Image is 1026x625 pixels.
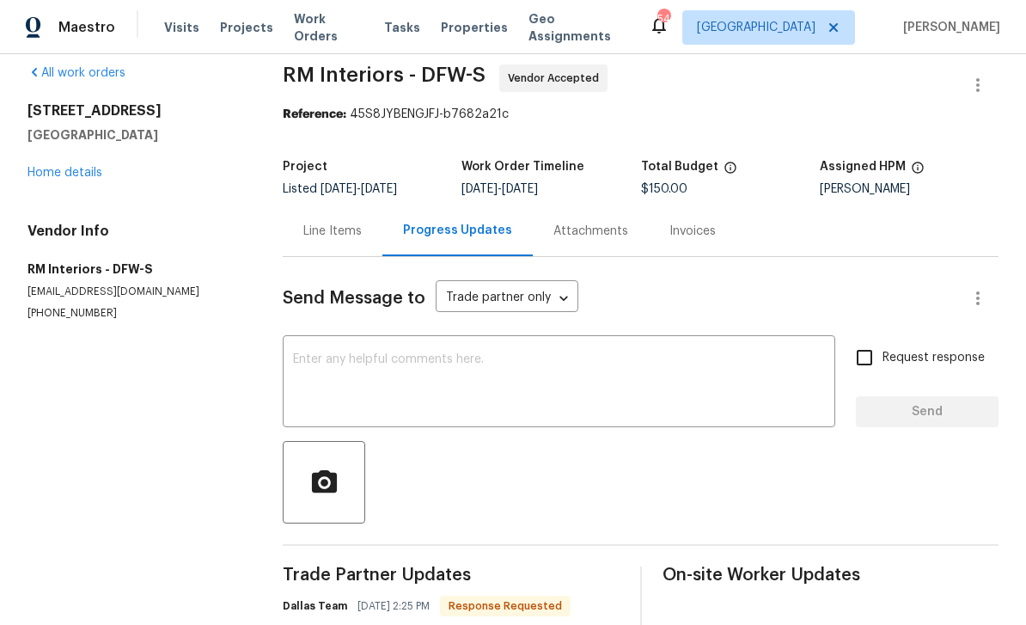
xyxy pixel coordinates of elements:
div: Trade partner only [436,285,578,313]
span: [GEOGRAPHIC_DATA] [697,19,815,36]
span: Vendor Accepted [508,70,606,87]
span: Listed [283,183,397,195]
span: The hpm assigned to this work order. [911,161,925,183]
span: [DATE] [321,183,357,195]
span: Projects [220,19,273,36]
span: RM Interiors - DFW-S [283,64,486,85]
span: On-site Worker Updates [663,567,999,584]
span: $150.00 [641,183,687,195]
div: 45S8JYBENGJFJ-b7682a21c [283,106,999,123]
h2: [STREET_ADDRESS] [27,102,241,119]
div: Attachments [553,223,628,240]
span: Visits [164,19,199,36]
span: Geo Assignments [528,10,628,45]
span: [DATE] [502,183,538,195]
span: Properties [441,19,508,36]
div: [PERSON_NAME] [820,183,999,195]
span: Request response [882,349,985,367]
span: [DATE] [361,183,397,195]
span: The total cost of line items that have been proposed by Opendoor. This sum includes line items th... [724,161,737,183]
a: Home details [27,167,102,179]
span: - [461,183,538,195]
h5: Total Budget [641,161,718,173]
h5: [GEOGRAPHIC_DATA] [27,126,241,144]
div: Invoices [669,223,716,240]
h4: Vendor Info [27,223,241,240]
p: [PHONE_NUMBER] [27,306,241,321]
span: Tasks [384,21,420,34]
span: Trade Partner Updates [283,567,619,584]
h5: RM Interiors - DFW-S [27,260,241,278]
span: [PERSON_NAME] [896,19,1000,36]
div: Line Items [303,223,362,240]
h6: Dallas Team [283,597,347,615]
h5: Project [283,161,327,173]
span: Work Orders [294,10,363,45]
p: [EMAIL_ADDRESS][DOMAIN_NAME] [27,285,241,299]
h5: Work Order Timeline [461,161,584,173]
span: Response Requested [442,597,569,615]
span: Maestro [58,19,115,36]
b: Reference: [283,108,346,120]
a: All work orders [27,67,125,79]
div: 54 [657,10,669,28]
span: [DATE] 2:25 PM [357,597,430,615]
span: Send Message to [283,290,425,307]
span: - [321,183,397,195]
div: Progress Updates [403,222,512,239]
span: [DATE] [461,183,498,195]
h5: Assigned HPM [820,161,906,173]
